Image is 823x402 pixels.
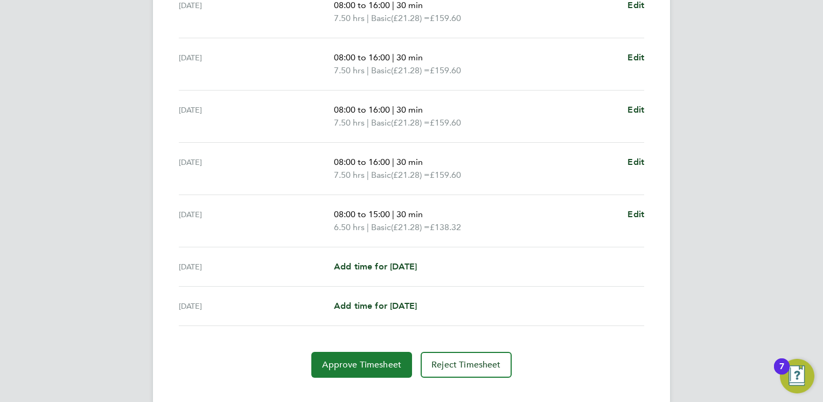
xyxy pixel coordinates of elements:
[391,117,430,128] span: (£21.28) =
[430,13,461,23] span: £159.60
[371,169,391,182] span: Basic
[334,52,390,63] span: 08:00 to 16:00
[627,209,644,219] span: Edit
[334,261,417,272] span: Add time for [DATE]
[367,222,369,232] span: |
[430,65,461,75] span: £159.60
[179,300,334,313] div: [DATE]
[392,157,394,167] span: |
[430,170,461,180] span: £159.60
[334,300,417,313] a: Add time for [DATE]
[334,105,390,115] span: 08:00 to 16:00
[334,301,417,311] span: Add time for [DATE]
[311,352,412,378] button: Approve Timesheet
[430,222,461,232] span: £138.32
[396,52,423,63] span: 30 min
[334,170,365,180] span: 7.50 hrs
[334,65,365,75] span: 7.50 hrs
[367,117,369,128] span: |
[392,209,394,219] span: |
[396,105,423,115] span: 30 min
[371,12,391,25] span: Basic
[627,51,644,64] a: Edit
[392,52,394,63] span: |
[371,64,391,77] span: Basic
[367,170,369,180] span: |
[179,103,334,129] div: [DATE]
[431,359,501,370] span: Reject Timesheet
[396,209,423,219] span: 30 min
[421,352,512,378] button: Reject Timesheet
[391,170,430,180] span: (£21.28) =
[179,51,334,77] div: [DATE]
[334,260,417,273] a: Add time for [DATE]
[179,156,334,182] div: [DATE]
[627,52,644,63] span: Edit
[367,65,369,75] span: |
[391,222,430,232] span: (£21.28) =
[334,222,365,232] span: 6.50 hrs
[627,208,644,221] a: Edit
[627,105,644,115] span: Edit
[780,359,814,393] button: Open Resource Center, 7 new notifications
[179,208,334,234] div: [DATE]
[367,13,369,23] span: |
[179,260,334,273] div: [DATE]
[627,156,644,169] a: Edit
[627,103,644,116] a: Edit
[371,116,391,129] span: Basic
[334,117,365,128] span: 7.50 hrs
[371,221,391,234] span: Basic
[391,65,430,75] span: (£21.28) =
[334,157,390,167] span: 08:00 to 16:00
[392,105,394,115] span: |
[391,13,430,23] span: (£21.28) =
[627,157,644,167] span: Edit
[430,117,461,128] span: £159.60
[322,359,401,370] span: Approve Timesheet
[396,157,423,167] span: 30 min
[779,366,784,380] div: 7
[334,209,390,219] span: 08:00 to 15:00
[334,13,365,23] span: 7.50 hrs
